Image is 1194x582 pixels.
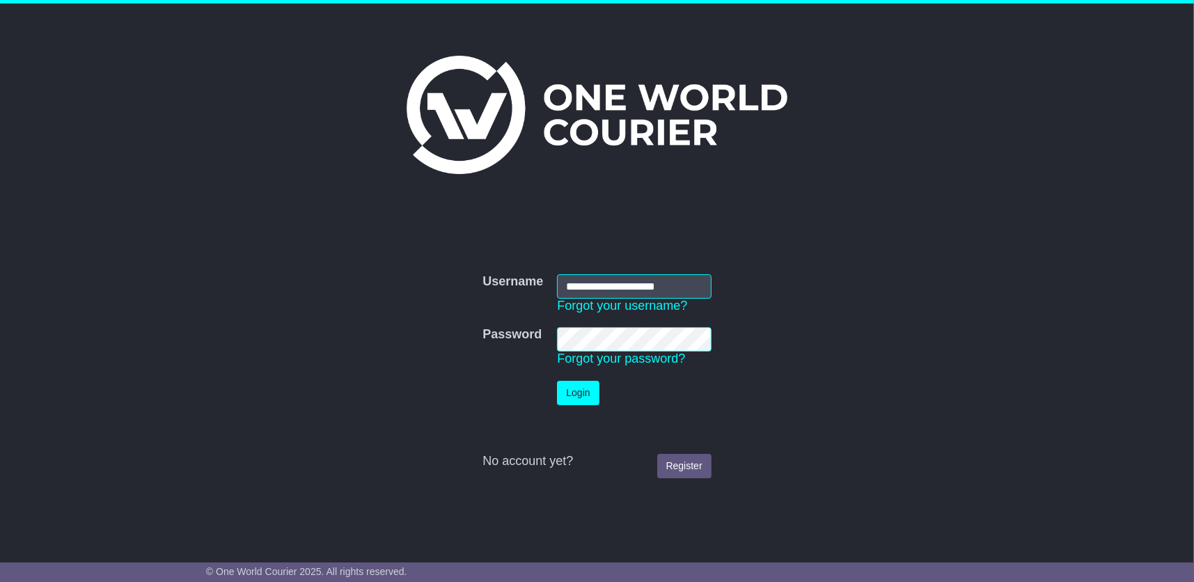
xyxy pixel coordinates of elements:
[482,327,542,343] label: Password
[482,274,543,290] label: Username
[557,381,599,405] button: Login
[557,352,685,365] a: Forgot your password?
[206,566,407,577] span: © One World Courier 2025. All rights reserved.
[482,454,711,469] div: No account yet?
[657,454,712,478] a: Register
[557,299,687,313] a: Forgot your username?
[407,56,787,174] img: One World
